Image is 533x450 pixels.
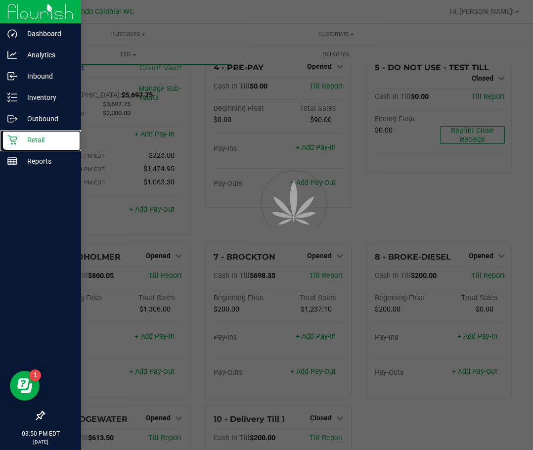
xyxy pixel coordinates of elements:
[17,134,77,146] p: Retail
[4,429,77,438] p: 03:50 PM EDT
[7,50,17,60] inline-svg: Analytics
[10,371,40,401] iframe: Resource center
[7,156,17,166] inline-svg: Reports
[4,438,77,446] p: [DATE]
[17,70,77,82] p: Inbound
[17,49,77,61] p: Analytics
[17,28,77,40] p: Dashboard
[17,155,77,167] p: Reports
[7,114,17,124] inline-svg: Outbound
[7,92,17,102] inline-svg: Inventory
[17,113,77,125] p: Outbound
[7,29,17,39] inline-svg: Dashboard
[7,135,17,145] inline-svg: Retail
[17,91,77,103] p: Inventory
[29,369,41,381] iframe: Resource center unread badge
[7,71,17,81] inline-svg: Inbound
